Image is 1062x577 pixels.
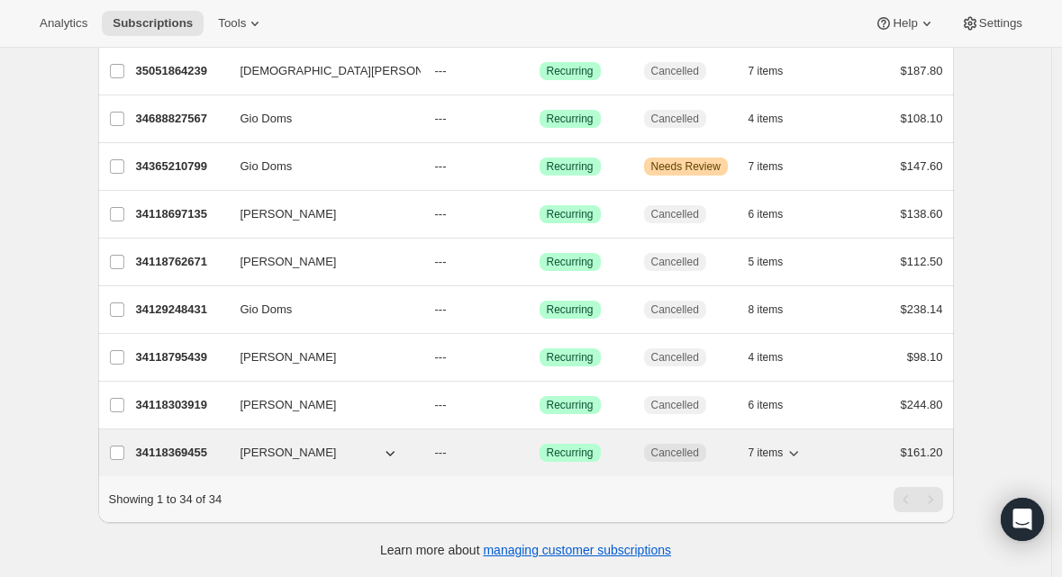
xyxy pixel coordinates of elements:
p: 34118762671 [136,253,226,271]
div: 34118762671[PERSON_NAME]---SuccessRecurringCancelled5 items$112.50 [136,249,943,275]
span: 4 items [749,112,784,126]
div: 34118697135[PERSON_NAME]---SuccessRecurringCancelled6 items$138.60 [136,202,943,227]
span: --- [435,446,447,459]
span: [PERSON_NAME] [241,396,337,414]
div: 34688827567Gio Doms---SuccessRecurringCancelled4 items$108.10 [136,106,943,131]
span: $108.10 [901,112,943,125]
button: 7 items [749,440,803,465]
span: 7 items [749,446,784,460]
button: [PERSON_NAME] [230,200,410,229]
span: --- [435,112,447,125]
p: 34365210799 [136,158,226,176]
div: 34129248431Gio Doms---SuccessRecurringCancelled8 items$238.14 [136,297,943,322]
span: Recurring [547,302,594,317]
span: Settings [979,16,1022,31]
button: [PERSON_NAME] [230,391,410,419]
span: Needs Review [651,159,721,174]
span: 8 items [749,302,784,317]
span: --- [435,350,447,364]
span: 6 items [749,398,784,412]
span: Tools [218,16,246,31]
button: [PERSON_NAME] [230,248,410,276]
button: 8 items [749,297,803,322]
p: 34118369455 [136,444,226,462]
span: [PERSON_NAME] [241,205,337,223]
span: Cancelled [651,255,699,269]
button: 4 items [749,106,803,131]
span: Recurring [547,159,594,174]
span: 4 items [749,350,784,365]
span: Subscriptions [113,16,193,31]
button: Tools [207,11,275,36]
p: Showing 1 to 34 of 34 [109,491,222,509]
div: 34118369455[PERSON_NAME]---SuccessRecurringCancelled7 items$161.20 [136,440,943,465]
button: Analytics [29,11,98,36]
button: 6 items [749,202,803,227]
button: [PERSON_NAME] [230,343,410,372]
span: $238.14 [901,302,943,316]
span: Analytics [40,16,87,31]
p: Learn more about [380,541,671,559]
div: Open Intercom Messenger [1001,498,1044,541]
div: 35051864239[DEMOGRAPHIC_DATA][PERSON_NAME]---SuccessRecurringCancelled7 items$187.80 [136,59,943,84]
span: Recurring [547,398,594,412]
span: 6 items [749,207,784,221]
span: $112.50 [901,255,943,268]
span: Cancelled [651,398,699,412]
p: 34129248431 [136,301,226,319]
p: 34688827567 [136,110,226,128]
button: 6 items [749,392,803,418]
span: Recurring [547,64,594,78]
span: Gio Doms [241,158,293,176]
span: Cancelled [651,302,699,317]
button: [PERSON_NAME] [230,438,410,467]
span: Cancelled [651,446,699,460]
button: 5 items [749,249,803,275]
span: [PERSON_NAME] [241,444,337,462]
span: Cancelled [651,64,699,78]
span: [PERSON_NAME] [241,348,337,366]
nav: Pagination [894,487,943,512]
button: Gio Doms [230,295,410,324]
span: $161.20 [901,446,943,459]
button: Gio Doms [230,152,410,181]
button: 7 items [749,154,803,179]
p: 34118697135 [136,205,226,223]
span: [PERSON_NAME] [241,253,337,271]
button: Settings [950,11,1033,36]
button: 4 items [749,345,803,370]
span: Help [893,16,917,31]
span: Recurring [547,207,594,221]
span: $138.60 [901,207,943,221]
p: 35051864239 [136,62,226,80]
button: [DEMOGRAPHIC_DATA][PERSON_NAME] [230,57,410,86]
p: 34118303919 [136,396,226,414]
span: Gio Doms [241,301,293,319]
span: $147.60 [901,159,943,173]
span: $187.80 [901,64,943,77]
p: 34118795439 [136,348,226,366]
span: $244.80 [901,398,943,411]
a: managing customer subscriptions [483,543,671,557]
button: Help [864,11,946,36]
span: Recurring [547,112,594,126]
button: Subscriptions [102,11,204,36]
button: Gio Doms [230,104,410,133]
span: --- [435,207,447,221]
span: [DEMOGRAPHIC_DATA][PERSON_NAME] [241,62,467,80]
span: Cancelled [651,112,699,126]
span: Gio Doms [241,110,293,128]
span: Cancelled [651,207,699,221]
span: --- [435,159,447,173]
div: 34118303919[PERSON_NAME]---SuccessRecurringCancelled6 items$244.80 [136,392,943,418]
div: 34118795439[PERSON_NAME]---SuccessRecurringCancelled4 items$98.10 [136,345,943,370]
span: --- [435,398,447,411]
span: Recurring [547,350,594,365]
span: 7 items [749,159,784,174]
span: 5 items [749,255,784,269]
span: Cancelled [651,350,699,365]
span: --- [435,255,447,268]
span: $98.10 [907,350,943,364]
div: 34365210799Gio Doms---SuccessRecurringWarningNeeds Review7 items$147.60 [136,154,943,179]
button: 7 items [749,59,803,84]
